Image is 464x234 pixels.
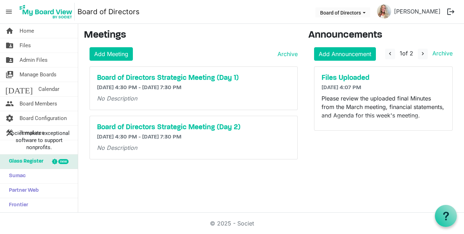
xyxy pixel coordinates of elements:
span: Partner Web [5,184,39,198]
span: menu [2,5,16,18]
a: Board of Directors Strategic Meeting (Day 2) [97,123,290,132]
a: Add Announcement [314,47,376,61]
a: My Board View Logo [17,3,77,21]
span: Societ makes exceptional software to support nonprofits. [3,130,75,151]
span: settings [5,111,14,125]
span: of 2 [400,50,413,57]
span: Frontier [5,198,28,212]
h3: Meetings [84,29,298,42]
a: © 2025 - Societ [210,220,254,227]
a: Archive [275,50,298,58]
span: folder_shared [5,38,14,53]
h3: Announcements [308,29,458,42]
span: Manage Boards [20,67,56,82]
a: Files Uploaded [322,74,445,82]
a: Board of Directors [77,5,140,19]
span: [DATE] 4:07 PM [322,85,361,91]
a: Board of Directors Strategic Meeting (Day 1) [97,74,290,82]
h6: [DATE] 4:30 PM - [DATE] 7:30 PM [97,85,290,91]
span: Calendar [38,82,59,96]
p: Please review the uploaded final Minutes from the March meeting, financial statements, and Agenda... [322,94,445,120]
span: navigate_next [420,50,426,57]
p: No Description [97,143,290,152]
a: Archive [430,50,453,57]
span: Home [20,24,34,38]
span: people [5,97,14,111]
span: navigate_before [387,50,393,57]
span: Sumac [5,169,26,183]
a: Add Meeting [90,47,133,61]
p: No Description [97,94,290,103]
span: Admin Files [20,53,48,67]
span: Templates [20,126,44,140]
span: construction [5,126,14,140]
button: Board of Directors dropdownbutton [315,7,370,17]
span: switch_account [5,67,14,82]
button: navigate_next [418,49,428,59]
span: home [5,24,14,38]
span: [DATE] [5,82,33,96]
span: Glass Register [5,154,43,169]
button: navigate_before [385,49,395,59]
h6: [DATE] 4:30 PM - [DATE] 7:30 PM [97,134,290,141]
span: Board Configuration [20,111,67,125]
div: new [58,159,69,164]
span: Board Members [20,97,57,111]
span: Files [20,38,31,53]
span: 1 [400,50,402,57]
img: My Board View Logo [17,3,75,21]
a: [PERSON_NAME] [391,4,443,18]
button: logout [443,4,458,19]
img: LS-MNrqZjgQ_wrPGQ6y3TlJ-mG7o4JT1_0TuBKFgoAiQ40SA2tedeKhdbq5b_xD0KWyXqBKNCt8CSyyraCI1pA_thumb.png [377,4,391,18]
span: folder_shared [5,53,14,67]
